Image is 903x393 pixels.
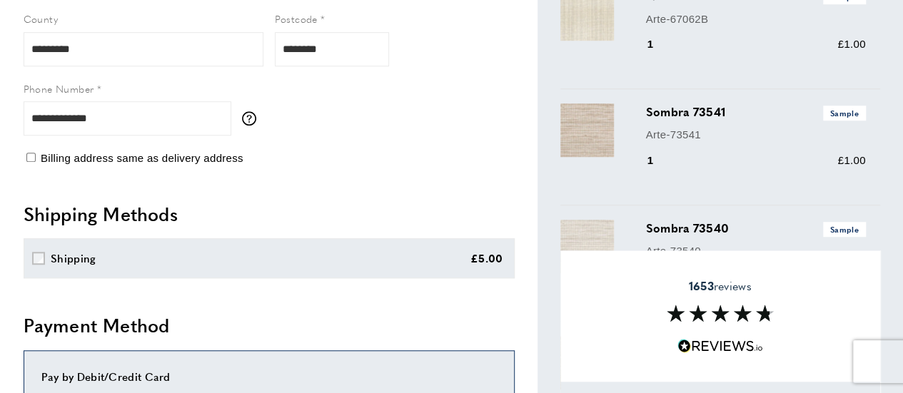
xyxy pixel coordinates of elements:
div: Shipping [51,250,96,267]
p: Arte-73540 [646,243,866,260]
span: reviews [688,279,751,293]
div: 1 [646,36,674,53]
span: £1.00 [837,38,865,50]
span: County [24,11,58,26]
p: Arte-73541 [646,126,866,143]
h2: Payment Method [24,312,515,338]
h3: Sombra 73541 [646,103,866,121]
span: Billing address same as delivery address [41,152,243,164]
p: Arte-67062B [646,11,866,28]
span: Postcode [275,11,318,26]
strong: 1653 [688,277,713,294]
button: More information [242,111,263,126]
h3: Sombra 73540 [646,220,866,237]
img: Sombra 73540 [560,220,614,273]
span: Phone Number [24,81,94,96]
div: Pay by Debit/Credit Card [41,368,497,385]
span: Sample [823,106,866,121]
img: Reviews.io 5 stars [677,340,763,353]
span: £1.00 [837,154,865,166]
img: Sombra 73541 [560,103,614,157]
img: Reviews section [667,305,774,322]
h2: Shipping Methods [24,201,515,227]
span: Sample [823,222,866,237]
div: £5.00 [470,250,503,267]
input: Billing address same as delivery address [26,153,36,162]
div: 1 [646,152,674,169]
